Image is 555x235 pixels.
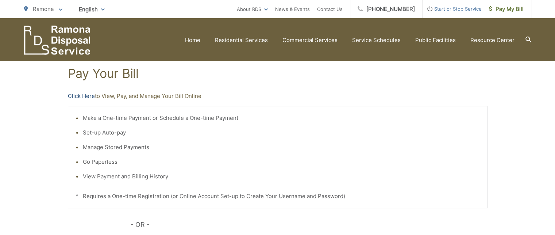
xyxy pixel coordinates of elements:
a: Contact Us [317,5,343,14]
a: EDCD logo. Return to the homepage. [24,26,90,55]
a: Home [185,36,200,45]
a: Commercial Services [282,36,338,45]
span: English [73,3,110,16]
p: to View, Pay, and Manage Your Bill Online [68,92,487,101]
a: Residential Services [215,36,268,45]
p: * Requires a One-time Registration (or Online Account Set-up to Create Your Username and Password) [76,192,480,201]
span: Ramona [33,5,54,12]
a: Service Schedules [352,36,401,45]
a: About RDS [237,5,268,14]
li: Go Paperless [83,158,480,166]
li: Make a One-time Payment or Schedule a One-time Payment [83,114,480,122]
li: Manage Stored Payments [83,143,480,152]
h1: Pay Your Bill [68,66,487,81]
p: - OR - [131,219,487,230]
span: Pay My Bill [489,5,524,14]
li: Set-up Auto-pay [83,128,480,137]
a: Click Here [68,92,95,101]
a: Public Facilities [415,36,456,45]
a: Resource Center [470,36,514,45]
a: News & Events [275,5,310,14]
li: View Payment and Billing History [83,172,480,181]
